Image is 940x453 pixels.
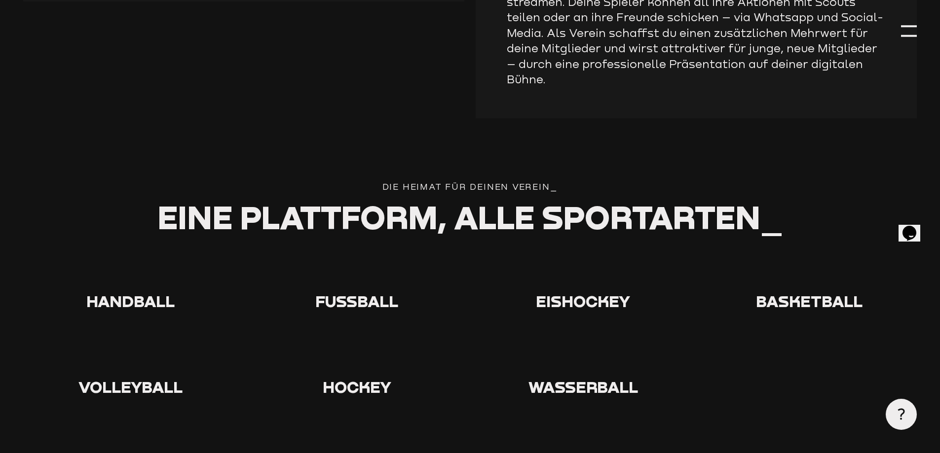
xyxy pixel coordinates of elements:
span: Hockey [323,377,391,396]
span: Eishockey [536,291,630,311]
iframe: chat widget [899,212,930,242]
span: Basketball [756,291,863,311]
span: Volleyball [78,377,183,396]
span: alle Sportarten_ [454,198,783,236]
span: Eine Plattform, [157,198,447,236]
span: Fußball [315,291,398,311]
span: Wasserball [528,377,638,396]
div: Die Heimat für deinen verein_ [23,180,916,194]
span: Handball [86,291,175,311]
